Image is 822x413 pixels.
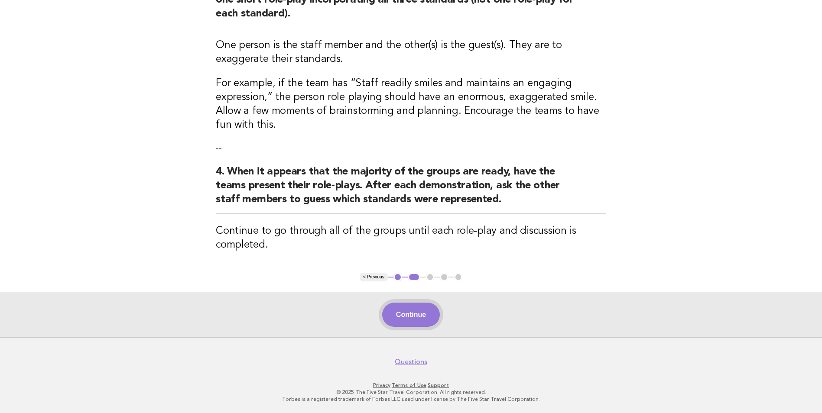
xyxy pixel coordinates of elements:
a: Questions [395,358,427,366]
h3: Continue to go through all of the groups until each role-play and discussion is completed. [216,224,606,252]
h3: For example, if the team has “Staff readily smiles and maintains an engaging expression,” the per... [216,77,606,132]
a: Terms of Use [392,382,426,388]
h3: One person is the staff member and the other(s) is the guest(s). They are to exaggerate their sta... [216,39,606,66]
button: 2 [408,273,420,281]
button: Continue [382,303,440,327]
p: © 2025 The Five Star Travel Corporation. All rights reserved. [146,389,676,396]
p: -- [216,142,606,155]
p: · · [146,382,676,389]
a: Support [428,382,449,388]
button: 1 [393,273,402,281]
button: < Previous [360,273,388,281]
p: Forbes is a registered trademark of Forbes LLC used under license by The Five Star Travel Corpora... [146,396,676,403]
h2: 4. When it appears that the majority of the groups are ready, have the teams present their role-p... [216,165,606,214]
a: Privacy [373,382,390,388]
